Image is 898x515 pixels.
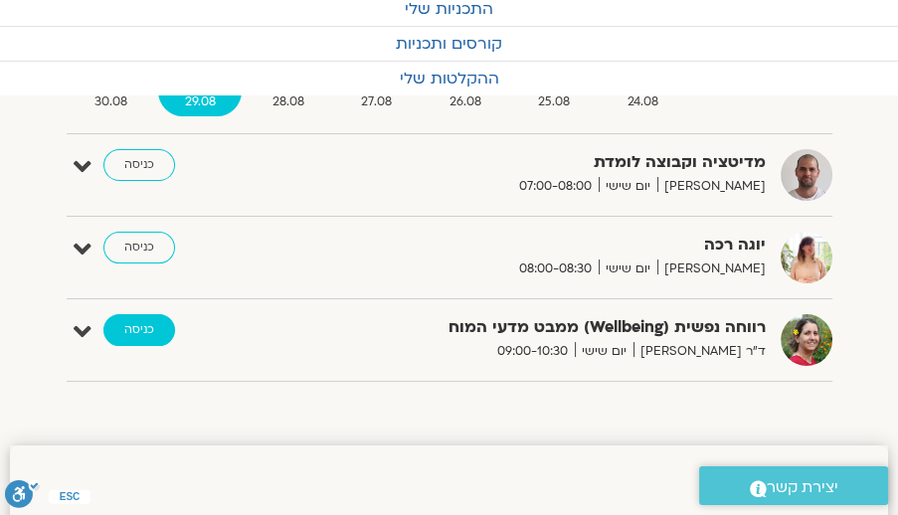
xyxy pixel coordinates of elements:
[601,91,684,112] span: 24.08
[246,91,330,112] span: 28.08
[699,466,888,505] a: יצירת קשר
[423,91,507,112] span: 26.08
[338,232,766,258] strong: יוגה רכה
[767,474,838,501] span: יצירת קשר
[69,91,154,112] span: 30.08
[103,232,175,263] a: כניסה
[512,258,599,279] span: 08:00-08:30
[512,176,599,197] span: 07:00-08:00
[103,314,175,346] a: כניסה
[338,149,766,176] strong: מדיטציה וקבוצה לומדת
[103,149,175,181] a: כניסה
[599,176,657,197] span: יום שישי
[599,258,657,279] span: יום שישי
[633,341,766,362] span: ד"ר [PERSON_NAME]
[158,91,242,112] span: 29.08
[657,176,766,197] span: [PERSON_NAME]
[575,341,633,362] span: יום שישי
[511,91,596,112] span: 25.08
[338,314,766,341] strong: רווחה נפשית (Wellbeing) ממבט מדעי המוח
[335,91,419,112] span: 27.08
[657,258,766,279] span: [PERSON_NAME]
[490,341,575,362] span: 09:00-10:30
